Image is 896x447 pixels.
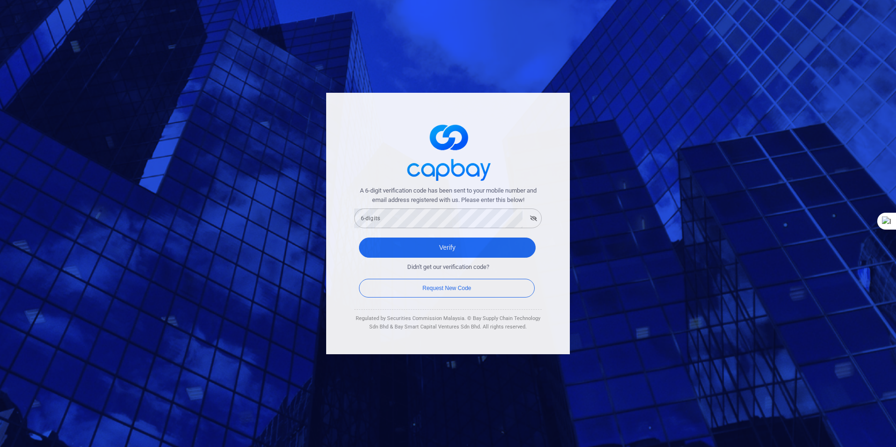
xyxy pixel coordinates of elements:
img: logo [401,116,495,186]
button: Verify [359,238,536,258]
button: Request New Code [359,279,535,298]
span: A 6-digit verification code has been sent to your mobile number and email address registered with... [354,186,542,206]
span: Didn't get our verification code? [407,262,489,272]
div: Regulated by Securities Commission Malaysia. © Bay Supply Chain Technology Sdn Bhd & Bay Smart Ca... [354,314,542,331]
